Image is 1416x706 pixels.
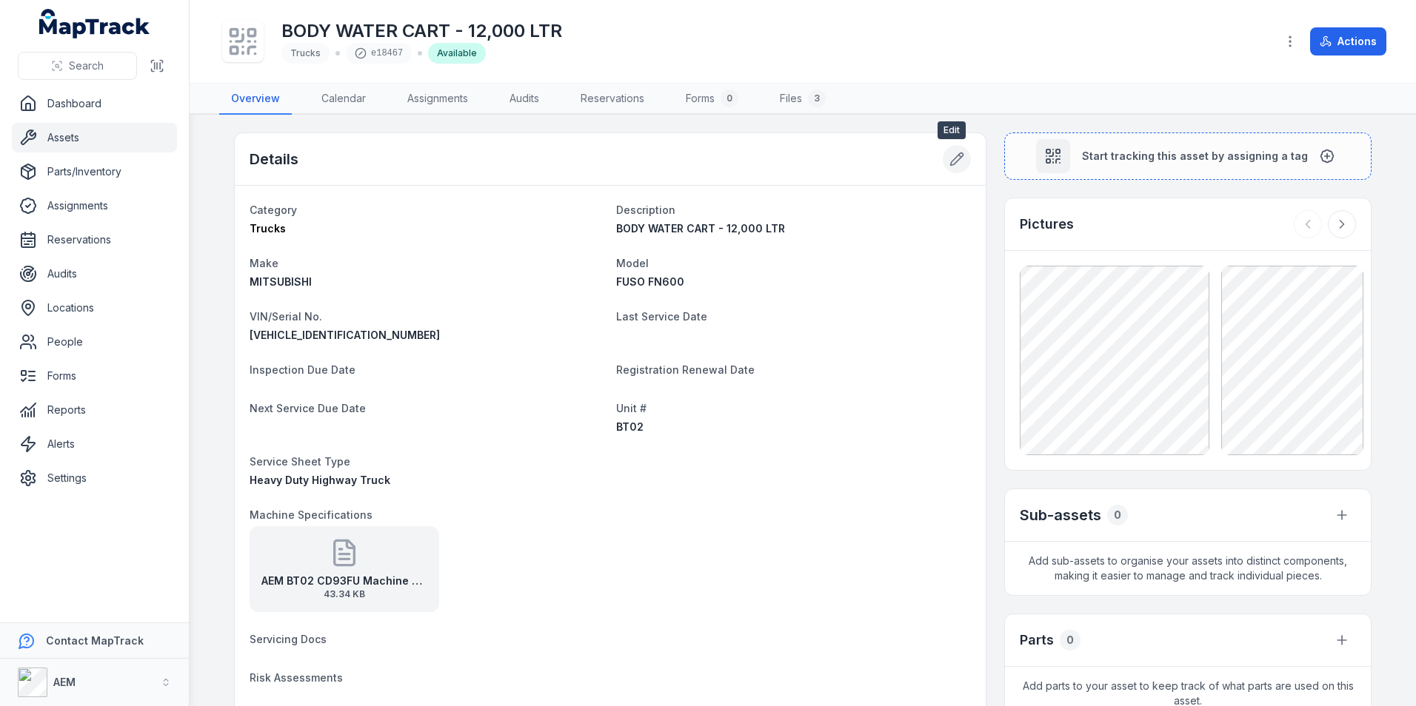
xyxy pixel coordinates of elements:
span: Inspection Due Date [250,363,355,376]
a: Calendar [310,84,378,115]
a: Alerts [12,429,177,459]
a: Assignments [12,191,177,221]
div: 0 [1107,505,1128,525]
span: Model [616,257,649,269]
a: Audits [12,259,177,289]
span: Trucks [250,222,286,235]
span: Description [616,204,675,216]
span: Machine Specifications [250,508,373,521]
div: 0 [721,90,738,107]
a: Forms0 [674,84,750,115]
div: Available [428,43,486,64]
span: Search [69,58,104,73]
span: Servicing Docs [250,633,327,645]
button: Search [18,52,137,80]
div: e18467 [346,43,412,64]
a: Assignments [395,84,480,115]
a: Reservations [12,225,177,255]
span: Risk Assessments [250,671,343,684]
a: Reports [12,395,177,425]
h2: Sub-assets [1020,505,1101,525]
span: Registration Renewal Date [616,363,755,376]
span: Add sub-assets to organise your assets into distinct components, making it easier to manage and t... [1005,542,1371,595]
strong: AEM [53,676,76,688]
span: VIN/Serial No. [250,310,322,323]
a: Reservations [569,84,656,115]
span: [VEHICLE_IDENTIFICATION_NUMBER] [250,329,440,341]
span: MITSUBISHI [250,275,312,288]
a: People [12,327,177,357]
span: Next Service Due Date [250,402,366,414]
span: Category [250,204,297,216]
span: BODY WATER CART - 12,000 LTR [616,222,785,235]
a: Forms [12,361,177,391]
span: Service Sheet Type [250,455,350,468]
h2: Details [250,149,298,169]
strong: Contact MapTrack [46,634,144,647]
span: Edit [938,121,966,139]
a: Assets [12,123,177,152]
span: Start tracking this asset by assigning a tag [1082,149,1308,164]
a: MapTrack [39,9,150,38]
span: 43.34 KB [261,588,427,600]
a: Settings [12,463,177,493]
span: Last Service Date [616,310,707,323]
a: Files3 [768,84,838,115]
button: Start tracking this asset by assigning a tag [1004,132,1372,180]
a: Parts/Inventory [12,157,177,186]
a: Dashboard [12,89,177,118]
span: FUSO FN600 [616,275,684,288]
h3: Pictures [1020,214,1074,235]
h3: Parts [1020,630,1054,650]
strong: AEM BT02 CD93FU Machine Specifications [261,574,427,588]
span: BT02 [616,420,644,433]
div: 0 [1060,630,1081,650]
a: Overview [219,84,292,115]
span: Unit # [616,402,647,414]
span: Make [250,257,278,269]
a: Audits [498,84,551,115]
button: Actions [1310,27,1386,56]
span: Heavy Duty Highway Truck [250,474,390,486]
h1: BODY WATER CART - 12,000 LTR [281,19,562,43]
a: Locations [12,293,177,323]
span: Trucks [290,47,321,58]
div: 3 [808,90,826,107]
